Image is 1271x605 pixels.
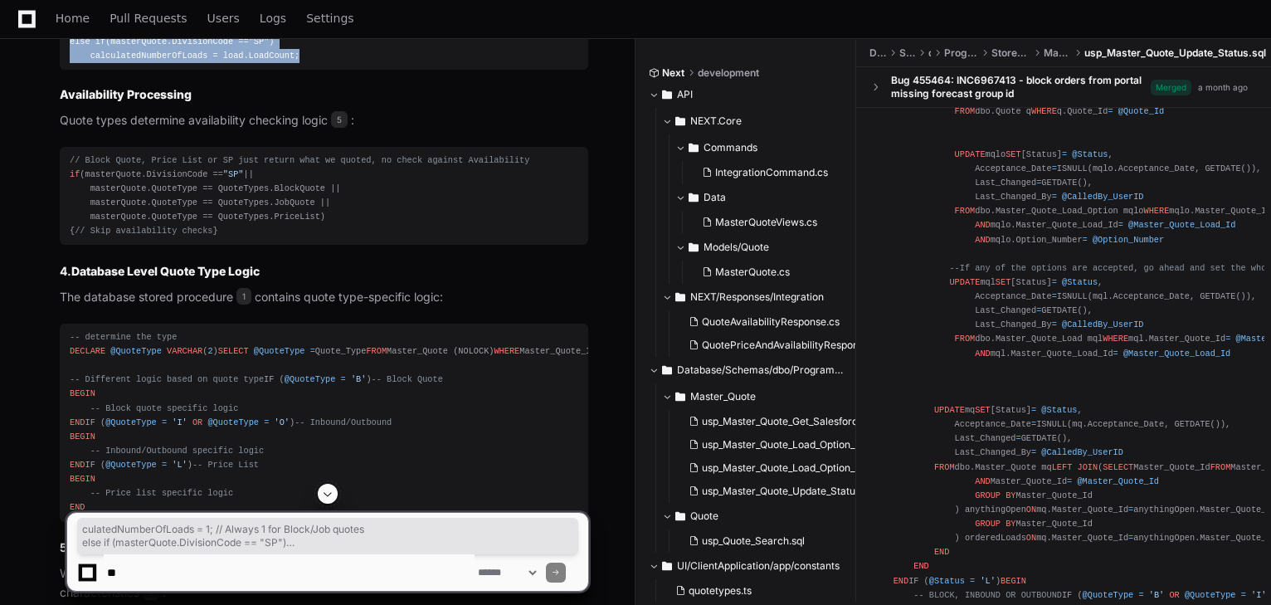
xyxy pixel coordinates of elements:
span: = [1118,220,1123,230]
span: = [1113,349,1118,359]
span: -- Inbound/Outbound [295,417,392,427]
span: Database [869,46,886,60]
span: else [70,37,90,46]
strong: Database Level Quote Type Logic [71,264,260,278]
span: = [162,417,167,427]
span: 5 [331,111,348,128]
span: = [1052,192,1057,202]
svg: Directory [689,237,699,257]
span: QuoteAvailabilityResponse.cs [702,315,840,329]
button: MasterQuote.cs [695,261,847,284]
span: Merged [1151,80,1191,95]
span: NEXT/Responses/Integration [690,290,824,304]
span: = [1067,476,1072,486]
span: if [95,37,105,46]
span: "SP" [249,37,270,46]
button: Models/Quote [675,234,857,261]
span: @Status [1072,149,1108,159]
span: SET [996,277,1010,287]
span: // Skip availability checks [75,226,212,236]
span: 2 [207,346,212,356]
button: QuotePriceAndAvailabilityResponse.cs [682,334,860,357]
span: Next [662,66,684,80]
svg: Directory [689,138,699,158]
span: -- Block Quote [372,374,443,384]
span: MasterQuote.cs [715,266,790,279]
span: Database/Schemas/dbo/Programmability/Stored Procedures [677,363,844,377]
span: @Master_Quote_Load_Id [1123,349,1230,359]
span: -- determine the type [70,332,177,342]
span: Logs [260,13,286,23]
span: = [1083,235,1088,245]
span: END [70,460,85,470]
span: = [1108,106,1113,116]
span: -- Different logic based on quote type [70,374,264,384]
span: = [1052,277,1057,287]
span: FROM [934,462,955,472]
span: Master_Quote [690,390,756,403]
span: @Quote_Id [1118,106,1164,116]
span: AND [975,349,990,359]
span: @Status [1041,405,1077,415]
span: WHERE [1144,206,1170,216]
button: QuoteAvailabilityResponse.cs [682,310,860,334]
span: FROM [366,346,387,356]
span: 1 [236,288,251,305]
button: NEXT/Responses/Integration [662,284,857,310]
span: @Master_Quote_Load_Id [1128,220,1235,230]
h3: 4. [60,263,588,280]
span: 'I' [172,417,187,427]
svg: Directory [662,85,672,105]
span: @QuoteType [285,374,336,384]
span: AND [975,220,990,230]
span: OR [192,417,202,427]
span: -- Block quote specific logic [90,403,239,413]
p: The database stored procedure contains quote type-specific logic: [60,288,588,307]
span: @CalledBy_UserID [1062,320,1144,329]
span: // Block Quote, Price List or SP just return what we quoted, no check against Availability [70,155,529,165]
span: WHERE [494,346,519,356]
span: UPDATE [955,149,986,159]
span: development [698,66,759,80]
span: SELECT [1103,462,1133,472]
span: 'L' [172,460,187,470]
span: usp_Master_Quote_Update_Status.sql [1084,46,1266,60]
div: ( ) Quote_Type Master_Quote (NOLOCK) Master_Quote_Id IF ( ) IF ( ) IF ( ) [70,330,578,515]
button: usp_Master_Quote_Get_Salesforce_Updates.sql [682,410,860,433]
span: @CalledBy_UserID [1062,192,1144,202]
span: UPDATE [949,277,980,287]
span: LEFT [1052,462,1073,472]
svg: Directory [675,111,685,131]
span: NEXT.Core [690,115,742,128]
span: SET [975,405,990,415]
span: FROM [1210,462,1231,472]
span: QuotePriceAndAvailabilityResponse.cs [702,339,883,352]
span: = [1052,163,1057,173]
span: SELECT [218,346,249,356]
span: usp_Master_Quote_Load_Option_List_By_MasterQuoteId.sql [702,461,976,475]
span: @QuoteType [105,460,157,470]
span: Pull Requests [110,13,187,23]
span: culatedNumberOfLoads = 1; // Always 1 for Block/Job quotes else if (masterQuote.DivisionCode == "... [82,523,573,549]
span: DECLARE [70,346,105,356]
span: dbo [928,46,931,60]
span: IntegrationCommand.cs [715,166,828,179]
button: NEXT.Core [662,108,857,134]
button: API [649,81,844,108]
div: (masterQuote.DivisionCode == || masterQuote.QuoteType == QuoteTypes.BlockQuote || masterQuote.Quo... [70,154,578,239]
button: IntegrationCommand.cs [695,161,847,184]
span: -- Inbound/Outbound specific logic [90,446,264,456]
span: = [1031,447,1036,457]
span: @Master_Quote_Id [1077,476,1159,486]
span: = [310,346,315,356]
span: @QuoteType [105,417,157,427]
span: = [1052,320,1057,329]
button: Database/Schemas/dbo/Programmability/Stored Procedures [649,357,844,383]
span: WHERE [1031,106,1057,116]
span: Home [56,13,90,23]
span: = [1031,419,1036,429]
button: Master_Quote [662,383,857,410]
span: END [70,417,85,427]
span: Stored Procedures [991,46,1030,60]
svg: Directory [675,387,685,407]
